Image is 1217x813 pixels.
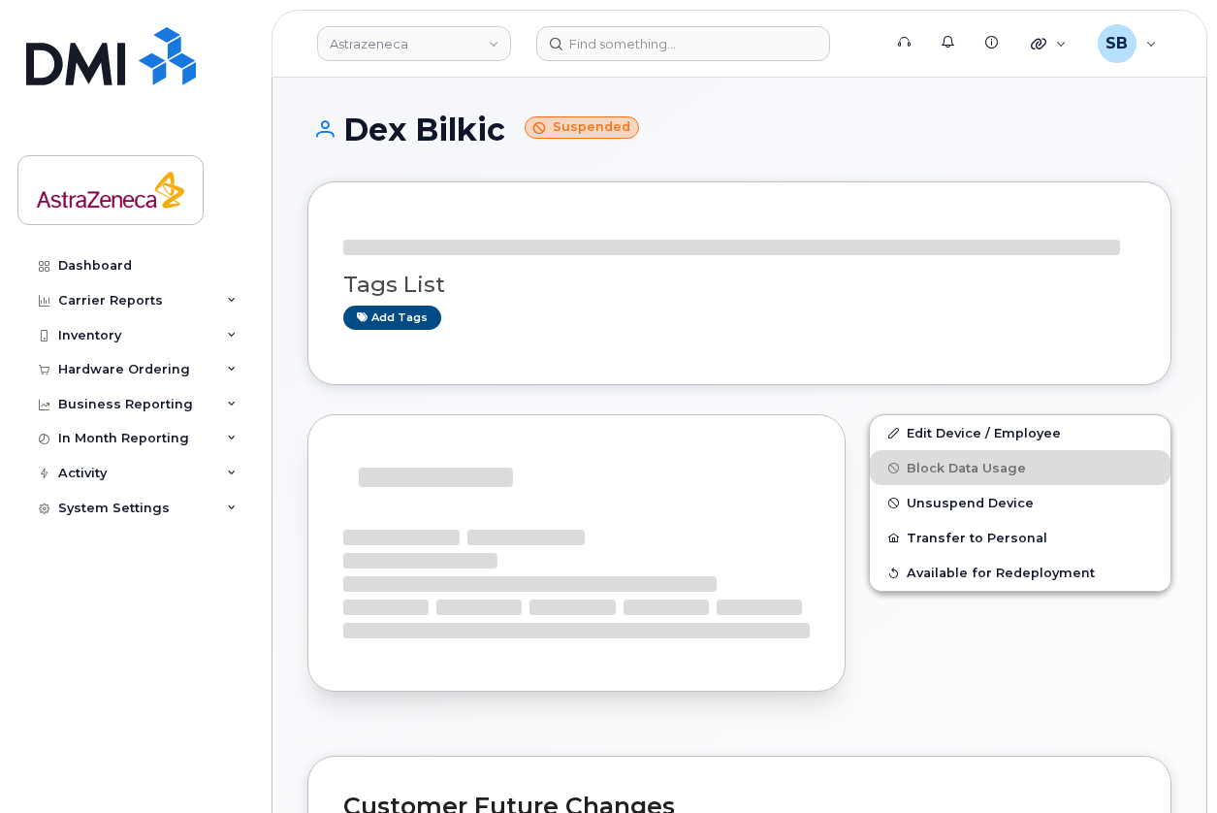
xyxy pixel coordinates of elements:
[870,555,1170,590] button: Available for Redeployment
[525,116,639,139] small: Suspended
[343,306,441,330] a: Add tags
[870,485,1170,520] button: Unsuspend Device
[907,496,1034,510] span: Unsuspend Device
[870,415,1170,450] a: Edit Device / Employee
[343,273,1136,297] h3: Tags List
[907,566,1095,580] span: Available for Redeployment
[307,113,1171,146] h1: Dex Bilkic
[870,450,1170,485] button: Block Data Usage
[870,520,1170,555] button: Transfer to Personal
